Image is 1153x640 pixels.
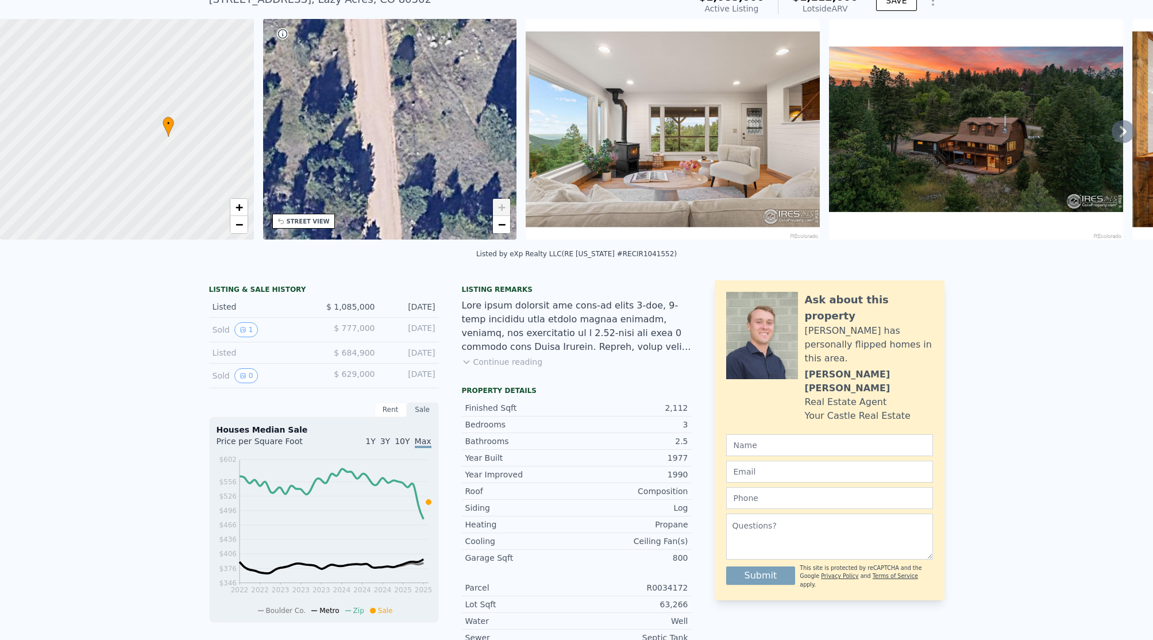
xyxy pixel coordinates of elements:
[462,386,692,395] div: Property details
[726,566,796,585] button: Submit
[217,435,324,454] div: Price per Square Foot
[465,535,577,547] div: Cooling
[577,452,688,464] div: 1977
[235,200,242,214] span: +
[319,607,339,615] span: Metro
[465,582,577,593] div: Parcel
[230,586,248,594] tspan: 2022
[465,452,577,464] div: Year Built
[498,200,506,214] span: +
[373,586,391,594] tspan: 2024
[384,301,435,313] div: [DATE]
[577,485,688,497] div: Composition
[577,582,688,593] div: R0034172
[394,586,412,594] tspan: 2025
[805,409,911,423] div: Your Castle Real Estate
[234,368,259,383] button: View historical data
[163,117,174,137] div: •
[384,368,435,383] div: [DATE]
[219,478,237,486] tspan: $556
[213,368,315,383] div: Sold
[230,216,248,233] a: Zoom out
[462,356,543,368] button: Continue reading
[407,402,439,417] div: Sale
[334,323,375,333] span: $ 777,000
[235,217,242,232] span: −
[493,199,510,216] a: Zoom in
[792,3,858,14] div: Lotside ARV
[577,469,688,480] div: 1990
[577,615,688,627] div: Well
[493,216,510,233] a: Zoom out
[219,507,237,515] tspan: $496
[465,615,577,627] div: Water
[219,565,237,573] tspan: $376
[251,586,269,594] tspan: 2022
[213,301,315,313] div: Listed
[334,348,375,357] span: $ 684,900
[219,492,237,500] tspan: $526
[577,502,688,514] div: Log
[219,521,237,529] tspan: $466
[384,322,435,337] div: [DATE]
[365,437,375,446] span: 1Y
[465,402,577,414] div: Finished Sqft
[726,461,933,483] input: Email
[577,552,688,564] div: 800
[326,302,375,311] span: $ 1,085,000
[292,586,310,594] tspan: 2023
[213,322,315,337] div: Sold
[415,437,431,448] span: Max
[219,550,237,558] tspan: $406
[465,435,577,447] div: Bathrooms
[805,324,933,365] div: [PERSON_NAME] has personally flipped homes in this area.
[234,322,259,337] button: View historical data
[353,586,371,594] tspan: 2024
[312,586,330,594] tspan: 2023
[230,199,248,216] a: Zoom in
[333,586,350,594] tspan: 2024
[217,424,431,435] div: Houses Median Sale
[375,402,407,417] div: Rent
[726,434,933,456] input: Name
[829,19,1123,240] img: Sale: 167479247 Parcel: 7543520
[465,552,577,564] div: Garage Sqft
[395,437,410,446] span: 10Y
[380,437,390,446] span: 3Y
[213,347,315,358] div: Listed
[577,519,688,530] div: Propane
[353,607,364,615] span: Zip
[805,292,933,324] div: Ask about this property
[462,285,692,294] div: Listing remarks
[465,502,577,514] div: Siding
[465,485,577,497] div: Roof
[414,586,432,594] tspan: 2025
[577,402,688,414] div: 2,112
[465,599,577,610] div: Lot Sqft
[219,579,237,587] tspan: $346
[462,299,692,354] div: Lore ipsum dolorsit ame cons-ad elits 3-doe, 9-temp incididu utla etdolo magnaa enimadm, veniamq,...
[805,368,933,395] div: [PERSON_NAME] [PERSON_NAME]
[577,535,688,547] div: Ceiling Fan(s)
[465,419,577,430] div: Bedrooms
[287,217,330,226] div: STREET VIEW
[334,369,375,379] span: $ 629,000
[577,419,688,430] div: 3
[800,564,932,589] div: This site is protected by reCAPTCHA and the Google and apply.
[465,469,577,480] div: Year Improved
[526,19,820,240] img: Sale: 167479247 Parcel: 7543520
[577,435,688,447] div: 2.5
[805,395,887,409] div: Real Estate Agent
[726,487,933,509] input: Phone
[209,285,439,296] div: LISTING & SALE HISTORY
[821,573,858,579] a: Privacy Policy
[873,573,918,579] a: Terms of Service
[219,535,237,543] tspan: $436
[498,217,506,232] span: −
[266,607,306,615] span: Boulder Co.
[271,586,289,594] tspan: 2023
[384,347,435,358] div: [DATE]
[378,607,393,615] span: Sale
[476,250,677,258] div: Listed by eXp Realty LLC (RE [US_STATE] #RECIR1041552)
[163,118,174,129] span: •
